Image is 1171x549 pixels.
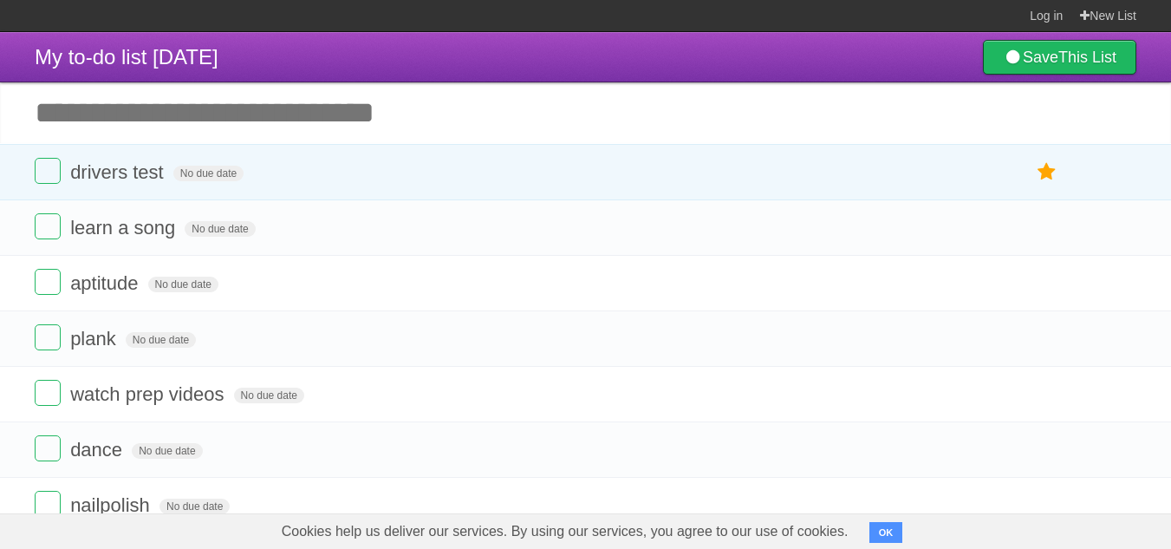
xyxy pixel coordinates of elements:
[126,332,196,348] span: No due date
[35,269,61,295] label: Done
[1058,49,1116,66] b: This List
[983,40,1136,75] a: SaveThis List
[173,166,244,181] span: No due date
[35,380,61,406] label: Done
[70,494,154,516] span: nailpolish
[35,45,218,69] span: My to-do list [DATE]
[35,213,61,239] label: Done
[70,217,179,239] span: learn a song
[35,435,61,461] label: Done
[1031,158,1064,186] label: Star task
[132,443,202,459] span: No due date
[159,499,230,514] span: No due date
[185,221,255,237] span: No due date
[35,491,61,517] label: Done
[148,277,218,292] span: No due date
[70,439,127,461] span: dance
[264,514,866,549] span: Cookies help us deliver our services. By using our services, you agree to our use of cookies.
[70,328,120,350] span: plank
[70,161,168,183] span: drivers test
[70,272,142,294] span: aptitude
[234,388,304,403] span: No due date
[35,324,61,350] label: Done
[35,158,61,184] label: Done
[869,522,903,543] button: OK
[70,383,228,405] span: watch prep videos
